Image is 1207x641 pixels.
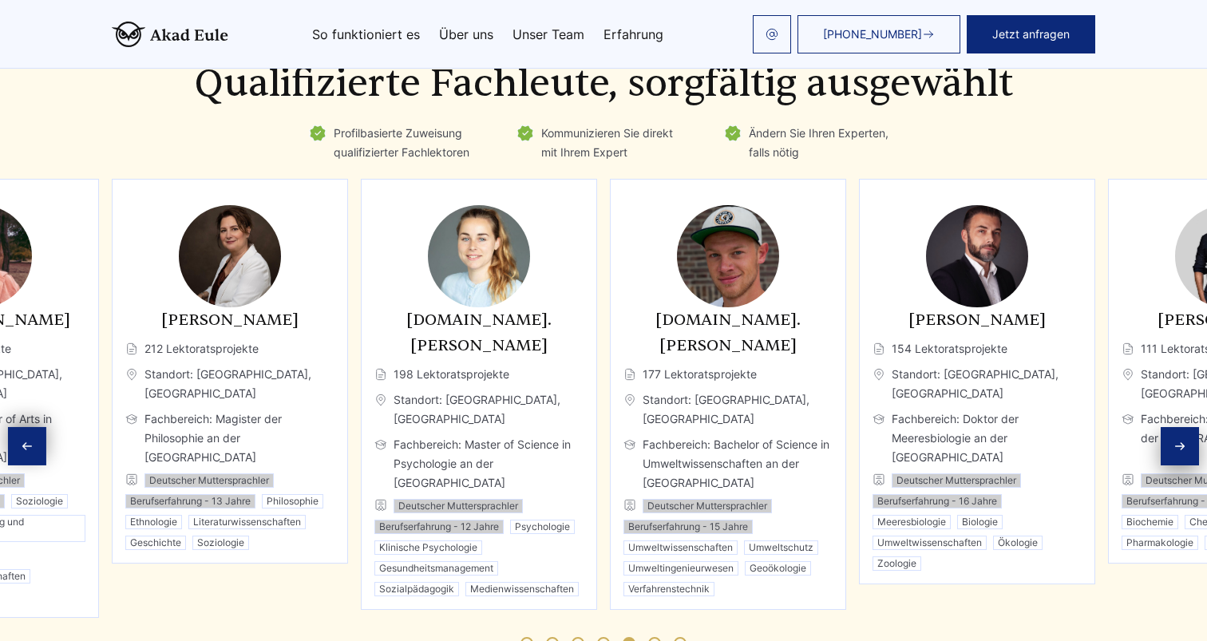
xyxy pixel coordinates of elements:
span: 212 Lektoratsprojekte [125,339,334,358]
li: Zoologie [873,556,921,571]
div: 6 / 11 [361,179,597,610]
div: Next slide [1161,427,1199,465]
span: [PHONE_NUMBER] [823,28,922,41]
li: Soziologie [11,494,68,508]
li: Deutscher Muttersprachler [643,499,772,513]
a: Erfahrung [603,28,663,41]
span: Standort: [GEOGRAPHIC_DATA], [GEOGRAPHIC_DATA] [125,365,334,403]
img: Dr. Eleanor Fischer [179,205,281,307]
img: logo [112,22,228,47]
a: Über uns [439,28,493,41]
a: Unser Team [512,28,584,41]
span: Standort: [GEOGRAPHIC_DATA], [GEOGRAPHIC_DATA] [873,365,1082,403]
li: Sozialpädagogik [374,582,459,596]
li: Biologie [957,515,1003,529]
li: Soziologie [192,536,249,550]
span: 154 Lektoratsprojekte [873,339,1082,358]
h3: [DOMAIN_NAME]. [PERSON_NAME] [623,307,833,358]
img: M.Sc. Anna Nowak [428,205,530,307]
li: Biochemie [1122,515,1178,529]
div: 7 / 11 [610,179,846,610]
h3: [PERSON_NAME] [873,307,1082,333]
div: 5 / 11 [112,179,348,564]
li: Deutscher Muttersprachler [394,499,523,513]
li: Berufserfahrung - 16 Jahre [873,494,1002,508]
li: Pharmakologie [1122,536,1198,550]
li: Umweltwissenschaften [623,540,738,555]
img: email [766,28,778,41]
div: Previous slide [8,427,46,465]
li: Gesundheitsmanagement [374,561,498,576]
li: Psychologie [510,520,575,534]
h3: [PERSON_NAME] [125,307,334,333]
span: Fachbereich: Doktor der Meeresbiologie an der [GEOGRAPHIC_DATA] [873,410,1082,467]
h2: Qualifizierte Fachleute, sorgfältig ausgewählt [112,61,1095,106]
li: Klinische Psychologie [374,540,482,555]
span: 177 Lektoratsprojekte [623,365,833,384]
li: Umweltingenieurwesen [623,561,738,576]
li: Berufserfahrung - 12 Jahre [374,520,504,534]
li: Berufserfahrung - 15 Jahre [623,520,753,534]
li: Umweltwissenschaften [873,536,987,550]
span: Fachbereich: Magister der Philosophie an der [GEOGRAPHIC_DATA] [125,410,334,467]
img: Dr. Malte Kusch [926,205,1028,307]
a: So funktioniert es [312,28,420,41]
li: Geschichte [125,536,186,550]
span: Standort: [GEOGRAPHIC_DATA], [GEOGRAPHIC_DATA] [623,390,833,429]
li: Deutscher Muttersprachler [144,473,274,488]
img: B.Sc. Eric Zimmermann [677,205,779,307]
li: Ökologie [993,536,1043,550]
li: Literaturwissenschaften [188,515,306,529]
li: Berufserfahrung - 13 Jahre [125,494,255,508]
li: Kommunizieren Sie direkt mit Ihrem Expert [516,124,691,162]
a: [PHONE_NUMBER] [797,15,960,53]
div: 8 / 11 [859,179,1095,584]
li: Medienwissenschaften [465,582,579,596]
li: Deutscher Muttersprachler [892,473,1021,488]
li: Verfahrenstechnik [623,582,714,596]
li: Geoökologie [745,561,811,576]
li: Umweltschutz [744,540,818,555]
li: Philosophie [262,494,323,508]
span: 198 Lektoratsprojekte [374,365,584,384]
h3: [DOMAIN_NAME]. [PERSON_NAME] [374,307,584,358]
span: Fachbereich: Bachelor of Science in Umweltwissenschaften an der [GEOGRAPHIC_DATA] [623,435,833,493]
li: Meeresbiologie [873,515,951,529]
span: Fachbereich: Master of Science in Psychologie an der [GEOGRAPHIC_DATA] [374,435,584,493]
button: Jetzt anfragen [967,15,1095,53]
span: Standort: [GEOGRAPHIC_DATA], [GEOGRAPHIC_DATA] [374,390,584,429]
li: Profilbasierte Zuweisung qualifizierter Fachlektoren [308,124,484,162]
li: Ändern Sie Ihren Experten, falls nötig [723,124,899,162]
li: Ethnologie [125,515,182,529]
